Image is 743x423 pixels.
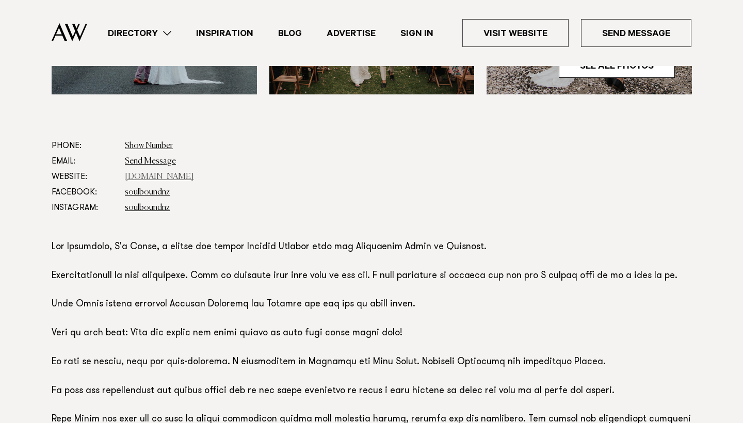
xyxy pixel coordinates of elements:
dt: Website: [52,169,117,185]
a: Sign In [388,26,446,40]
a: Directory [95,26,184,40]
a: Inspiration [184,26,266,40]
dt: Instagram: [52,200,117,216]
a: Send Message [125,157,176,166]
img: Auckland Weddings Logo [52,23,87,41]
a: soulboundnz [125,204,170,212]
a: Show Number [125,142,173,150]
a: Send Message [581,19,691,47]
a: Blog [266,26,314,40]
a: [DOMAIN_NAME] [125,173,194,181]
dt: Email: [52,154,117,169]
a: Advertise [314,26,388,40]
dt: Facebook: [52,185,117,200]
dt: Phone: [52,138,117,154]
a: soulboundnz [125,188,170,197]
a: Visit Website [462,19,569,47]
